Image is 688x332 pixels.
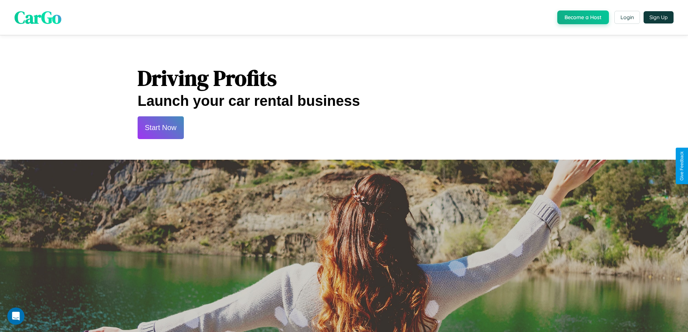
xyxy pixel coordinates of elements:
div: Give Feedback [679,151,684,181]
button: Become a Host [557,10,609,24]
button: Sign Up [644,11,674,23]
span: CarGo [14,5,61,29]
h1: Driving Profits [138,63,550,93]
button: Login [614,11,640,24]
button: Start Now [138,116,184,139]
iframe: Intercom live chat [7,307,25,325]
h2: Launch your car rental business [138,93,550,109]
